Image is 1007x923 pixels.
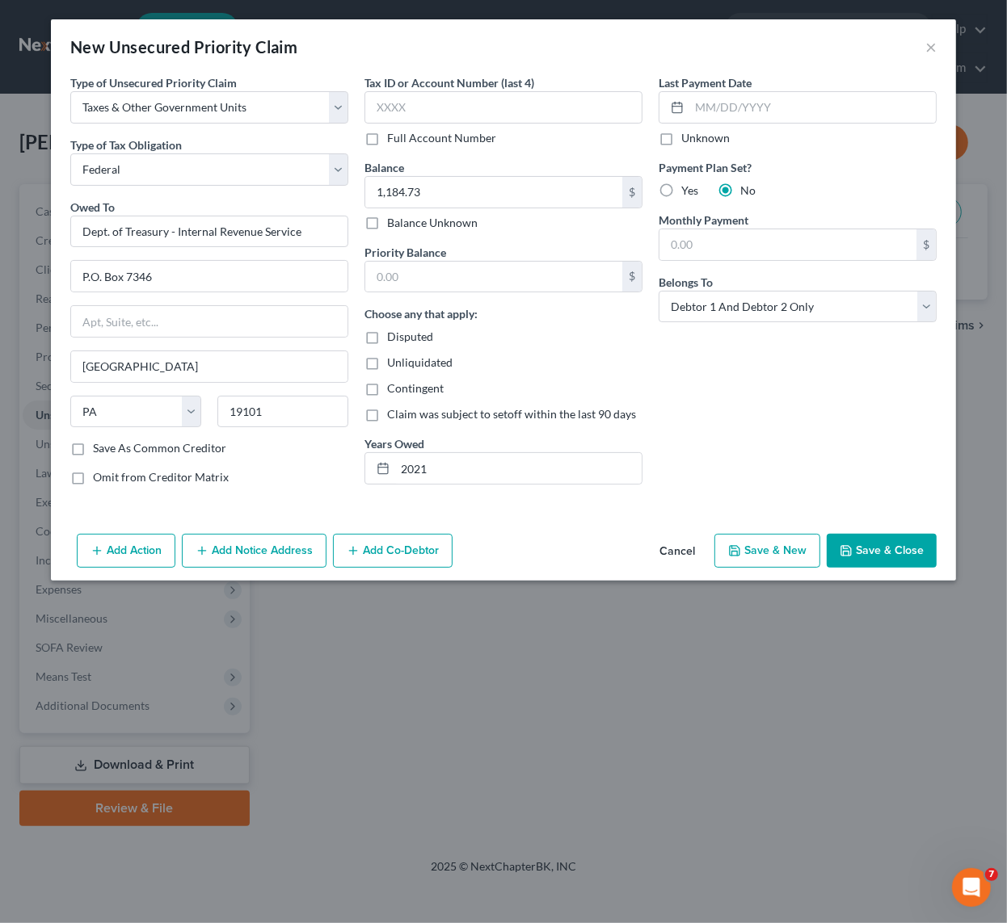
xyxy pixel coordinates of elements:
input: 0.00 [365,177,622,208]
span: Unliquidated [387,355,453,369]
button: Save & New [714,534,820,568]
span: Type of Tax Obligation [70,138,182,152]
div: $ [916,229,936,260]
input: XXXX [364,91,643,124]
input: Enter zip... [217,396,348,428]
label: Choose any that apply: [364,305,478,322]
div: $ [622,177,642,208]
label: Full Account Number [387,130,496,146]
span: No [740,183,756,197]
label: Monthly Payment [659,212,748,229]
button: Save & Close [827,534,937,568]
span: 7 [985,868,998,881]
button: Add Notice Address [182,534,327,568]
button: Add Co-Debtor [333,534,453,568]
input: Enter city... [71,351,348,382]
span: Contingent [387,381,444,395]
div: $ [622,262,642,292]
input: 0.00 [659,229,916,260]
span: Omit from Creditor Matrix [93,470,229,484]
input: Search creditor by name... [70,216,348,248]
div: New Unsecured Priority Claim [70,36,297,58]
button: Add Action [77,534,175,568]
span: Belongs To [659,275,713,289]
span: Yes [681,183,698,197]
label: Save As Common Creditor [93,440,226,456]
label: Payment Plan Set? [659,159,937,176]
button: Cancel [647,535,708,568]
input: MM/DD/YYYY [689,92,936,123]
button: × [925,37,937,57]
input: 0.00 [365,262,622,292]
label: Balance Unknown [387,215,478,231]
input: Apt, Suite, etc... [71,306,348,337]
label: Last Payment Date [659,74,752,91]
span: Disputed [387,329,433,343]
iframe: Intercom live chat [952,868,991,907]
span: Type of Unsecured Priority Claim [70,76,237,90]
label: Years Owed [364,435,424,452]
label: Unknown [681,130,730,146]
span: Owed To [70,200,115,214]
span: Claim was subject to setoff within the last 90 days [387,407,636,421]
label: Tax ID or Account Number (last 4) [364,74,534,91]
input: Enter address... [71,261,348,292]
label: Priority Balance [364,244,446,261]
input: -- [395,453,642,484]
label: Balance [364,159,404,176]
